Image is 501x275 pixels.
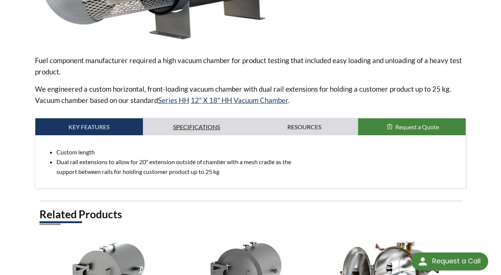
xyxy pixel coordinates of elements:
span: Dual rail extensions to allow for 20" extension outside of chamber with a mesh cradle as the supp... [56,158,291,175]
a: 12" X 18" HH Vacuum Chamber [191,96,288,104]
a: Specifications [143,118,250,136]
a: Series HH [158,96,189,104]
a: Resources [250,118,358,136]
a: Key Features [35,118,143,136]
li: Custom length [56,147,460,157]
h2: Related Products [39,207,462,221]
button: Request a Quote [358,118,466,136]
span: Request a Quote [395,123,439,130]
div: Request a Call [432,252,481,270]
img: round button [417,255,429,267]
p: Fuel component manufacturer required a high vacuum chamber for product testing that included easy... [35,55,466,77]
div: Request a Call [411,252,488,270]
p: We engineered a custom horizontal, front-loading vacuum chamber with dual rail extensions for hol... [35,83,466,106]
